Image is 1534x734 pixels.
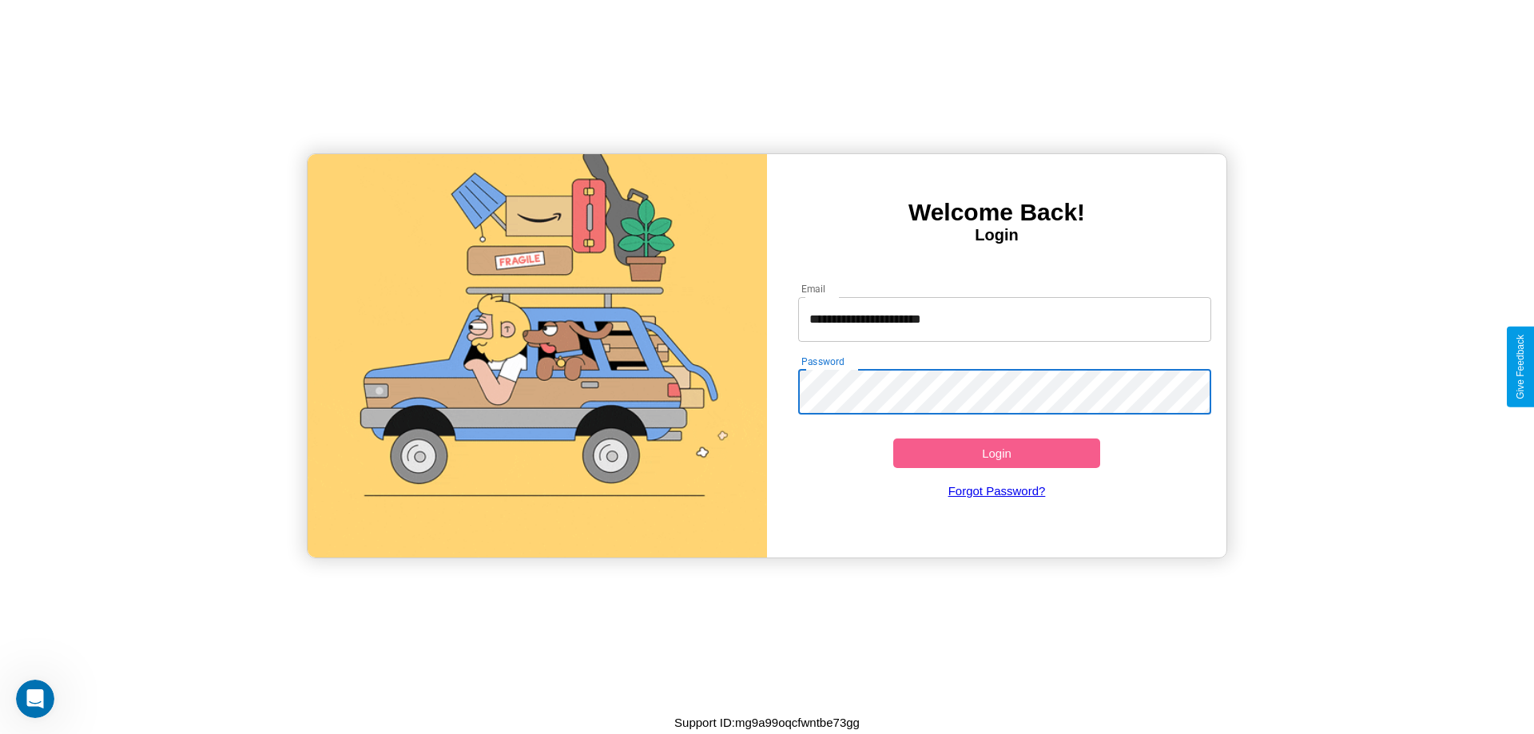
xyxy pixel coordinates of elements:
[790,468,1204,514] a: Forgot Password?
[893,438,1100,468] button: Login
[801,282,826,296] label: Email
[1515,335,1526,399] div: Give Feedback
[767,226,1226,244] h4: Login
[801,355,844,368] label: Password
[16,680,54,718] iframe: Intercom live chat
[308,154,767,557] img: gif
[674,712,860,733] p: Support ID: mg9a99oqcfwntbe73gg
[767,199,1226,226] h3: Welcome Back!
